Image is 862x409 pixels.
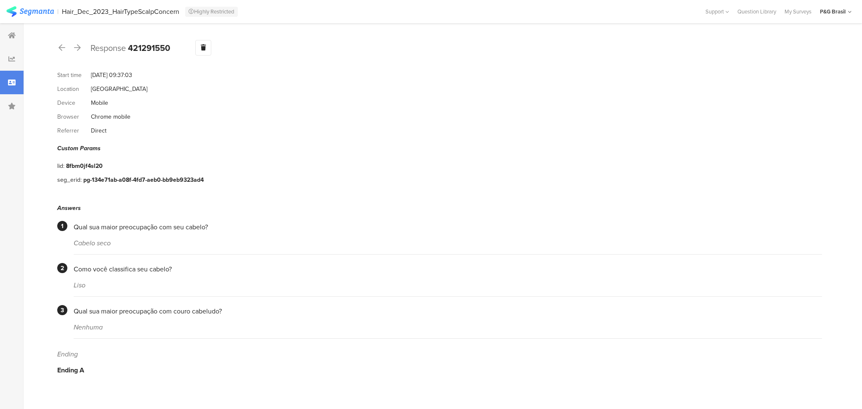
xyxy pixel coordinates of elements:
div: pg-134e71ab-a08f-4fd7-aeb0-bb9eb9323ad4 [83,175,204,184]
div: Qual sua maior preocupação com couro cabeludo? [74,306,822,316]
div: seg_erid: [57,175,83,184]
div: Device [57,98,91,107]
b: 421291550 [128,42,170,54]
div: Chrome mobile [91,112,130,121]
div: Mobile [91,98,108,107]
div: Location [57,85,91,93]
div: Direct [91,126,106,135]
div: Answers [57,204,822,212]
div: Como você classifica seu cabelo? [74,264,822,274]
div: Referrer [57,126,91,135]
div: 8fbm0jf4sl20 [66,162,103,170]
a: My Surveys [780,8,816,16]
div: Hair_Dec_2023_HairTypeScalpConcern [62,8,179,16]
div: 2 [57,263,67,273]
div: Start time [57,71,91,80]
div: Ending A [57,365,822,375]
div: Cabelo seco [74,238,822,248]
div: 3 [57,305,67,315]
div: Highly Restricted [185,7,238,17]
div: Qual sua maior preocupação com seu cabelo? [74,222,822,232]
div: Ending [57,349,822,359]
div: Liso [74,280,822,290]
div: | [57,7,59,16]
div: [DATE] 09:37:03 [91,71,132,80]
div: P&G Brasil [820,8,846,16]
div: 1 [57,221,67,231]
span: Response [90,42,126,54]
div: Nenhuma [74,322,822,332]
div: Custom Params [57,144,822,153]
div: lid: [57,162,66,170]
div: Support [705,5,729,18]
img: segmanta logo [6,6,54,17]
div: Browser [57,112,91,121]
div: [GEOGRAPHIC_DATA] [91,85,147,93]
a: Question Library [733,8,780,16]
